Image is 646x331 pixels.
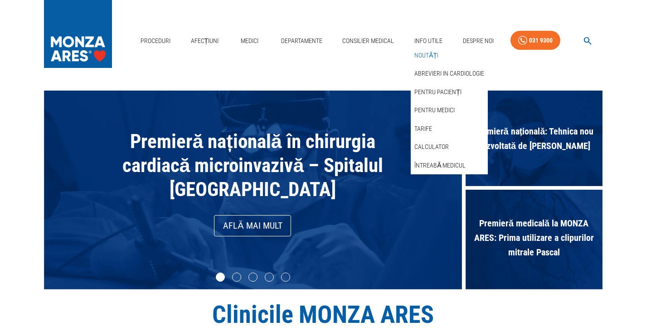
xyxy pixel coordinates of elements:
div: Premieră națională: Tehnica nou dezvoltată de [PERSON_NAME] [466,91,602,190]
li: slide item 2 [232,273,241,282]
div: Pentru medici [411,101,488,120]
h1: Clinicile MONZA ARES [44,300,602,329]
img: website_grey.svg [15,24,22,31]
nav: secondary mailbox folders [411,46,488,175]
a: Consilier Medical [339,32,398,50]
div: Domain: [DOMAIN_NAME] [24,24,100,31]
span: Premieră medicală la MONZA ARES: Prima utilizare a clipurilor mitrale Pascal [466,211,602,264]
li: slide item 3 [248,273,257,282]
img: tab_domain_overview_orange.svg [71,57,78,64]
a: Info Utile [411,32,446,50]
a: Afecțiuni [187,32,223,50]
img: close_icon.svg [616,21,623,29]
img: go_to_app.svg [597,21,604,29]
div: Întreabă medicul [411,156,488,175]
a: Abrevieri in cardiologie [413,66,486,81]
div: Backlinks [411,58,435,64]
div: Noutăți [411,46,488,65]
a: Întreabă medicul [413,158,467,173]
img: tab_backlinks_grey.svg [401,57,408,64]
li: slide item 5 [281,273,290,282]
span: Premieră națională: Tehnica nou dezvoltată de [PERSON_NAME] [466,120,602,158]
span: Premieră națională în chirurgia cardiacă microinvazivă – Spitalul [GEOGRAPHIC_DATA] [122,130,384,201]
a: Despre Noi [459,32,497,50]
div: Site Audit [569,58,595,64]
div: Keywords by Traffic [238,58,290,64]
div: Premieră medicală la MONZA ARES: Prima utilizare a clipurilor mitrale Pascal [466,190,602,289]
a: Pentru medici [413,103,457,118]
a: 031 9300 [510,31,560,50]
a: Noutăți [413,48,440,63]
div: 031 9300 [529,35,553,46]
img: tab_keywords_by_traffic_grey.svg [228,57,235,64]
div: Domain Overview [81,58,128,64]
li: slide item 4 [265,273,274,282]
img: loading [322,116,345,131]
img: logo_orange.svg [15,14,22,22]
a: Medici [235,32,264,50]
a: Tarife [413,121,434,136]
a: Află mai mult [214,215,291,236]
a: Departamente [277,32,326,50]
div: Abrevieri in cardiologie [411,64,488,83]
a: Pentru pacienți [413,85,463,100]
div: v 4.0.25 [25,14,44,22]
img: tab_seo_analyzer_grey.svg [559,57,567,64]
li: slide item 1 [216,273,225,282]
img: setting.svg [578,21,585,29]
a: Calculator [413,139,451,154]
a: Proceduri [137,32,174,50]
div: Tarife [411,120,488,138]
div: Calculator [411,138,488,156]
img: support.svg [559,21,566,29]
div: Pentru pacienți [411,83,488,101]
